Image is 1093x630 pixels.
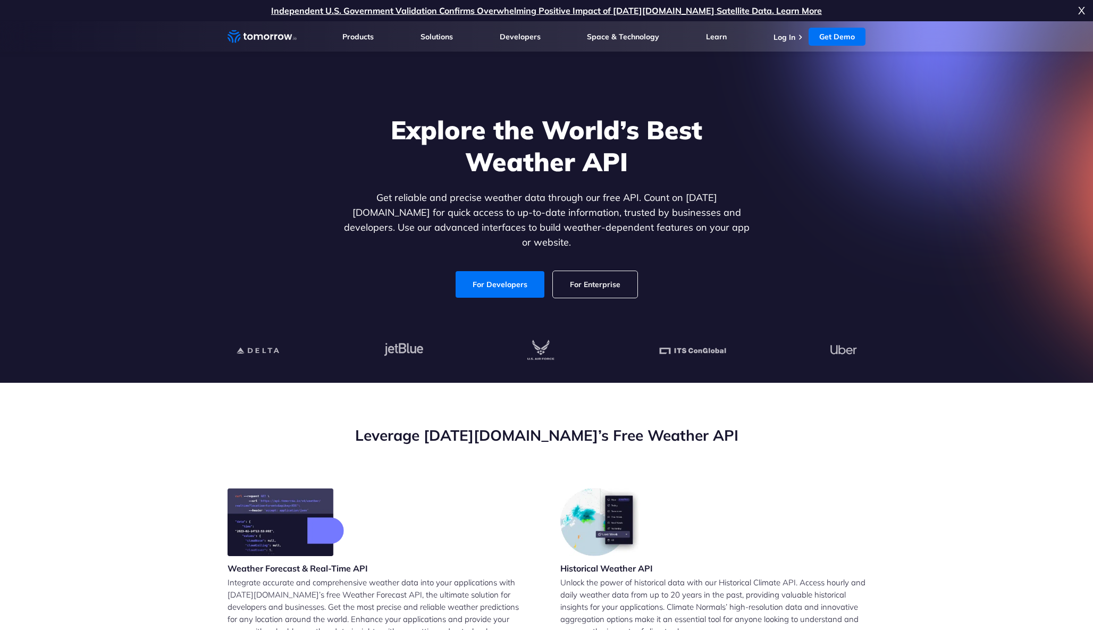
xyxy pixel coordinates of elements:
h3: Historical Weather API [560,562,653,574]
a: Home link [228,29,297,45]
a: For Developers [456,271,544,298]
a: Developers [500,32,541,41]
a: Log In [773,32,795,42]
a: Get Demo [809,28,865,46]
h3: Weather Forecast & Real-Time API [228,562,368,574]
h1: Explore the World’s Best Weather API [341,114,752,178]
p: Get reliable and precise weather data through our free API. Count on [DATE][DOMAIN_NAME] for quic... [341,190,752,250]
a: Space & Technology [587,32,659,41]
h2: Leverage [DATE][DOMAIN_NAME]’s Free Weather API [228,425,865,446]
a: Independent U.S. Government Validation Confirms Overwhelming Positive Impact of [DATE][DOMAIN_NAM... [271,5,822,16]
a: Products [342,32,374,41]
a: Learn [706,32,727,41]
a: Solutions [421,32,453,41]
a: For Enterprise [553,271,637,298]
